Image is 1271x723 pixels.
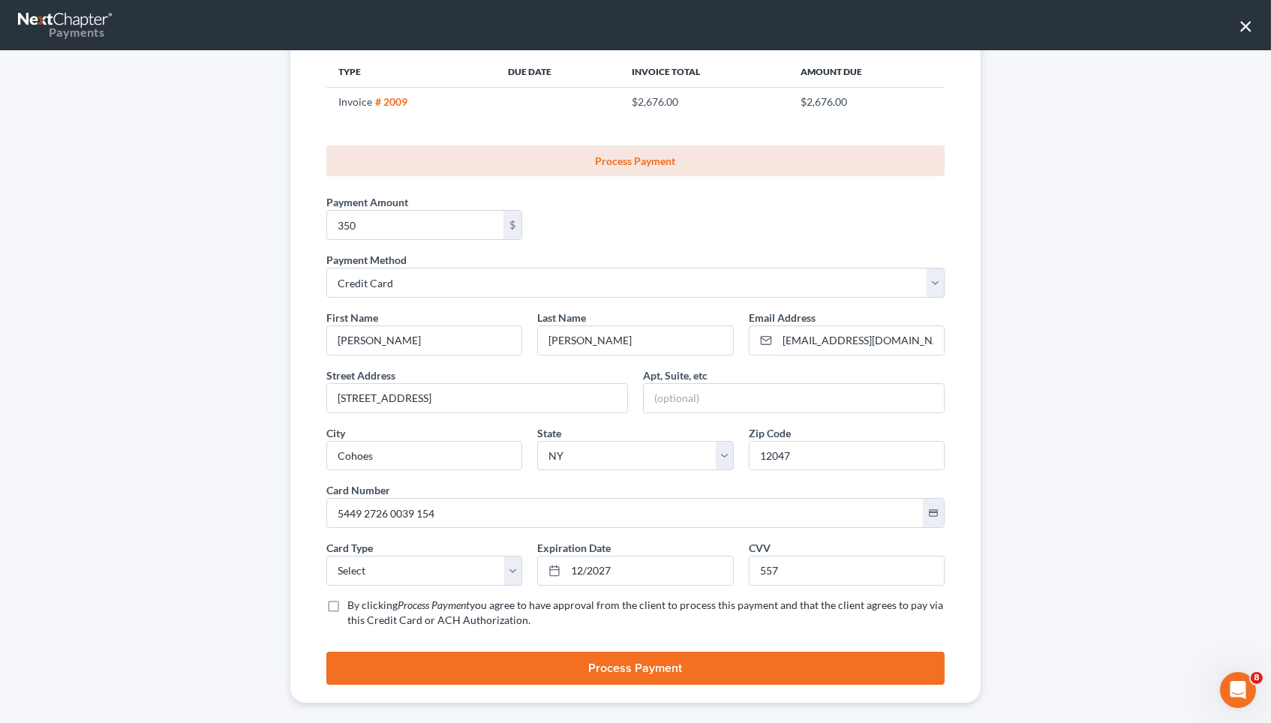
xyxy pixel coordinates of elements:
a: Process Payment [326,145,945,176]
span: Card Type [326,541,373,554]
span: Payment Amount [326,196,408,208]
input: Enter address... [327,384,627,412]
span: Last Name [537,311,586,324]
span: By clicking [347,598,398,611]
input: 0.00 [327,211,503,239]
th: Due Date [497,57,620,87]
span: Card Number [326,484,390,496]
input: -- [327,326,521,355]
span: Email Address [749,311,816,324]
iframe: Intercom live chat [1220,672,1256,708]
span: First Name [326,311,378,324]
button: × [1239,13,1253,37]
span: Expiration Date [537,541,611,554]
input: (optional) [644,384,944,412]
th: Amount Due [789,57,945,87]
span: City [326,427,345,439]
a: Payments [18,7,114,43]
i: credit_card [928,508,939,518]
div: $ [503,211,521,239]
span: Payment Method [326,253,407,266]
span: Zip Code [749,427,791,439]
input: Enter city... [327,442,521,470]
span: Invoice [338,95,372,108]
span: 8 [1251,672,1263,684]
td: $2,676.00 [789,87,945,115]
div: Payments [18,24,104,40]
input: -- [538,326,732,355]
input: Enter email... [777,326,944,355]
th: Invoice Total [620,57,789,87]
i: Process Payment [398,598,470,611]
strong: # 2009 [375,95,407,108]
th: Type [326,57,497,87]
input: MM/YYYY [566,556,732,585]
span: Street Address [326,369,395,382]
span: CVV [749,541,771,554]
span: you agree to have approval from the client to process this payment and that the client agrees to ... [347,598,943,626]
input: #### [750,556,944,585]
input: XXXXX [750,442,944,470]
span: State [537,427,561,439]
input: ●●●● ●●●● ●●●● ●●●● [327,499,923,527]
span: Apt, Suite, etc [643,369,708,382]
button: Process Payment [326,652,945,685]
td: $2,676.00 [620,87,789,115]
